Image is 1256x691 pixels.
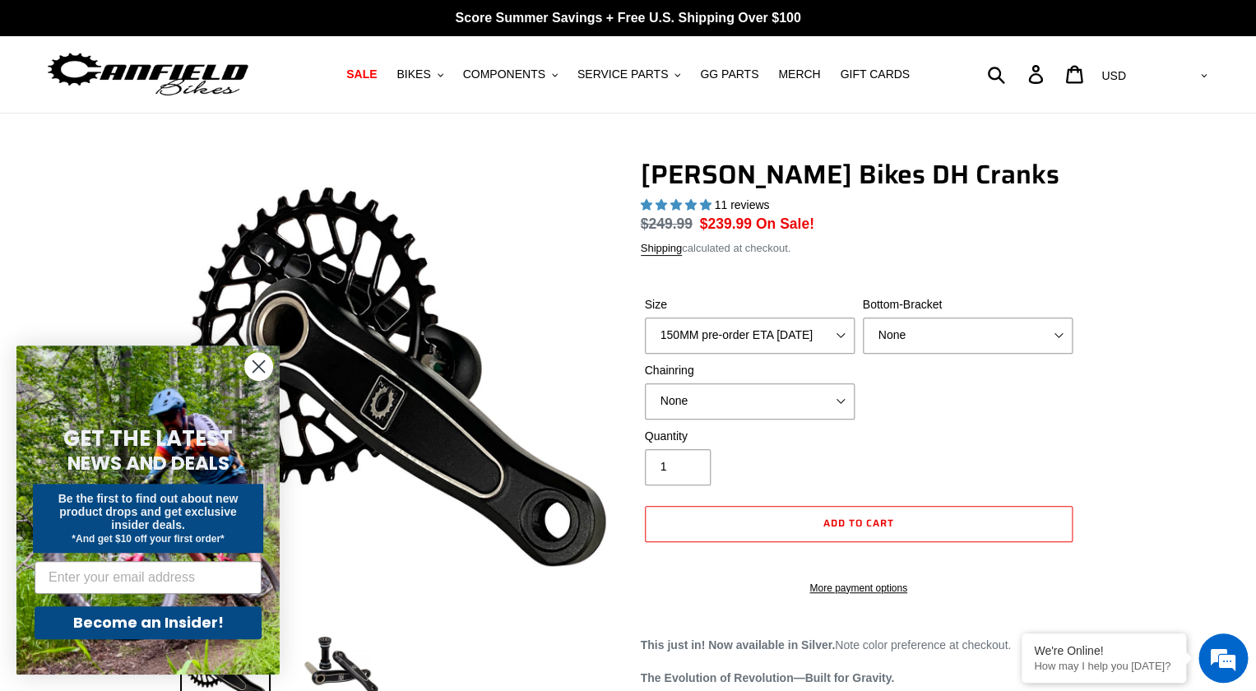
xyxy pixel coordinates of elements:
[832,63,918,86] a: GIFT CARDS
[714,198,769,211] span: 11 reviews
[72,533,224,545] span: *And get $10 off your first order*
[641,198,715,211] span: 4.91 stars
[463,67,545,81] span: COMPONENTS
[641,240,1077,257] div: calculated at checkout.
[645,581,1073,596] a: More payment options
[863,296,1073,313] label: Bottom-Bracket
[756,213,814,234] span: On Sale!
[45,49,251,100] img: Canfield Bikes
[1034,660,1174,672] p: How may I help you today?
[641,159,1077,190] h1: [PERSON_NAME] Bikes DH Cranks
[641,242,683,256] a: Shipping
[641,637,1077,654] p: Note color preference at checkout.
[569,63,688,86] button: SERVICE PARTS
[778,67,820,81] span: MERCH
[645,362,855,379] label: Chainring
[244,352,273,381] button: Close dialog
[641,216,693,232] s: $249.99
[770,63,828,86] a: MERCH
[577,67,668,81] span: SERVICE PARTS
[996,56,1038,92] input: Search
[700,67,758,81] span: GG PARTS
[58,492,239,531] span: Be the first to find out about new product drops and get exclusive insider deals.
[1034,644,1174,657] div: We're Online!
[692,63,767,86] a: GG PARTS
[63,424,233,453] span: GET THE LATEST
[641,638,836,652] strong: This just in! Now available in Silver.
[338,63,385,86] a: SALE
[645,296,855,313] label: Size
[840,67,910,81] span: GIFT CARDS
[700,216,752,232] span: $239.99
[67,450,229,476] span: NEWS AND DEALS
[396,67,430,81] span: BIKES
[641,671,895,684] strong: The Evolution of Revolution—Built for Gravity.
[346,67,377,81] span: SALE
[455,63,566,86] button: COMPONENTS
[645,428,855,445] label: Quantity
[388,63,451,86] button: BIKES
[645,506,1073,542] button: Add to cart
[35,606,262,639] button: Become an Insider!
[35,561,262,594] input: Enter your email address
[823,515,894,531] span: Add to cart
